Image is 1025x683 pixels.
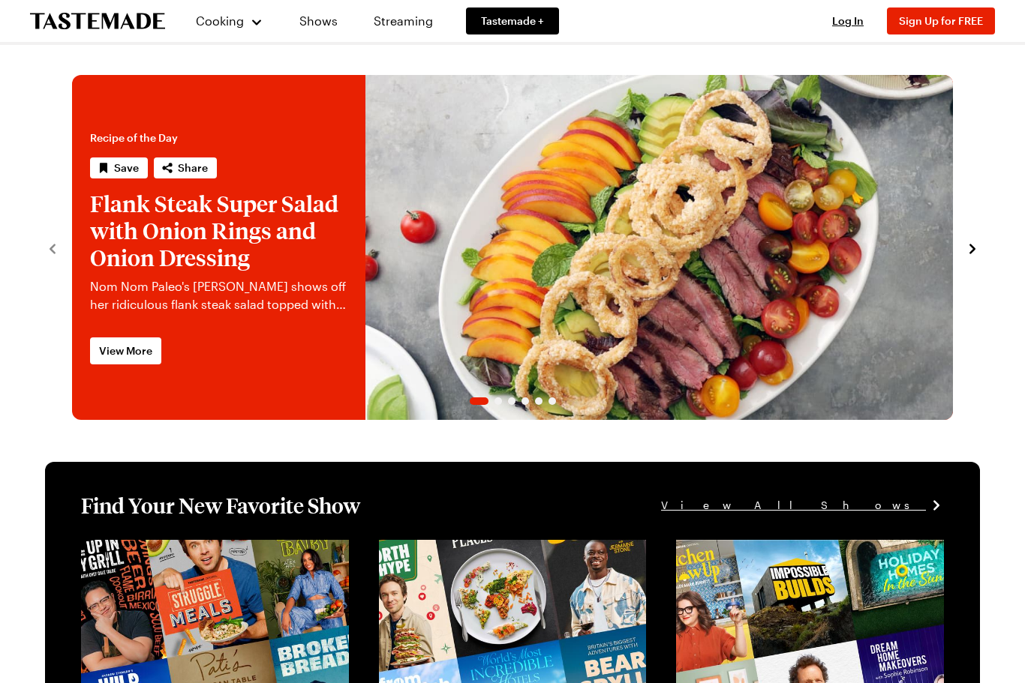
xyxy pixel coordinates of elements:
button: Share [154,157,217,178]
span: Go to slide 4 [522,397,529,405]
span: Cooking [196,13,244,28]
span: Share [178,160,208,175]
span: View More [99,343,152,358]
span: Log In [832,14,864,27]
a: View full content for [object Object] [81,541,286,556]
button: navigate to previous item [45,238,60,256]
a: Tastemade + [466,7,559,34]
span: Go to slide 1 [470,397,488,405]
span: Go to slide 5 [535,397,543,405]
a: To Tastemade Home Page [30,13,165,30]
span: View All Shows [661,497,926,514]
a: View More [90,337,161,364]
button: Log In [818,13,878,28]
span: Save [114,160,139,175]
span: Go to slide 2 [494,397,502,405]
button: Cooking [195,3,263,39]
span: Tastemade + [481,13,544,28]
h1: Find Your New Favorite Show [81,492,360,519]
a: View full content for [object Object] [379,541,584,556]
a: View full content for [object Object] [676,541,881,556]
span: Sign Up for FREE [899,14,983,27]
button: navigate to next item [965,238,980,256]
span: Go to slide 6 [549,397,556,405]
div: 1 / 6 [72,75,953,420]
button: Save recipe [90,157,148,178]
button: Sign Up for FREE [887,7,995,34]
a: View All Shows [661,497,944,514]
span: Go to slide 3 [508,397,516,405]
